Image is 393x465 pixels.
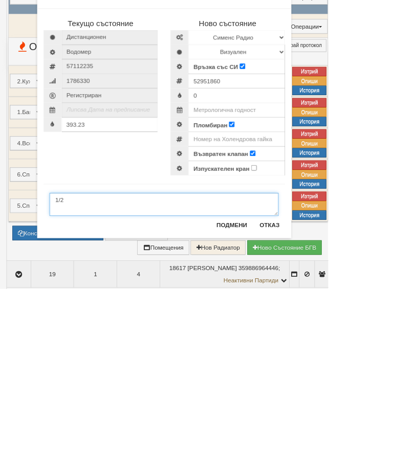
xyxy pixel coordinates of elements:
[52,69,114,87] span: Подмяна
[74,87,189,105] input: Номер на протокол
[299,299,306,306] input: Възвратен клапан
[74,190,189,207] span: Сериен номер
[232,194,285,204] label: Връзка със СИ
[74,259,189,277] input: Последно показание
[253,380,302,396] button: Подмени
[226,277,341,294] input: Номер на Холендрова гайка
[74,172,189,190] span: Водомер
[204,142,341,152] h4: Ново състояние
[226,87,341,105] input: Дата на подмяна
[74,106,176,116] label: АВТОМАТИЧНО ГЕНЕРИРАН
[226,242,341,259] input: Метрологична годност
[232,316,299,326] label: Изпускателен кран
[232,263,272,274] label: Пломбиран
[80,246,180,254] i: Липсва Дата на предписание
[305,380,341,396] button: Отказ
[74,155,189,172] span: Дистанционен
[226,207,341,225] input: Сериен номер
[226,155,341,172] select: Марка и Модел
[74,225,189,242] span: Регистриран
[52,142,189,152] h4: Текущо състояние
[287,195,294,202] input: Връзка със СИ
[274,264,281,271] input: Пломбиран
[301,317,308,323] input: Изпускателен кран
[74,207,189,225] span: Радио номер
[226,225,341,242] input: Начално показание
[232,298,297,308] label: Възвратен клапан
